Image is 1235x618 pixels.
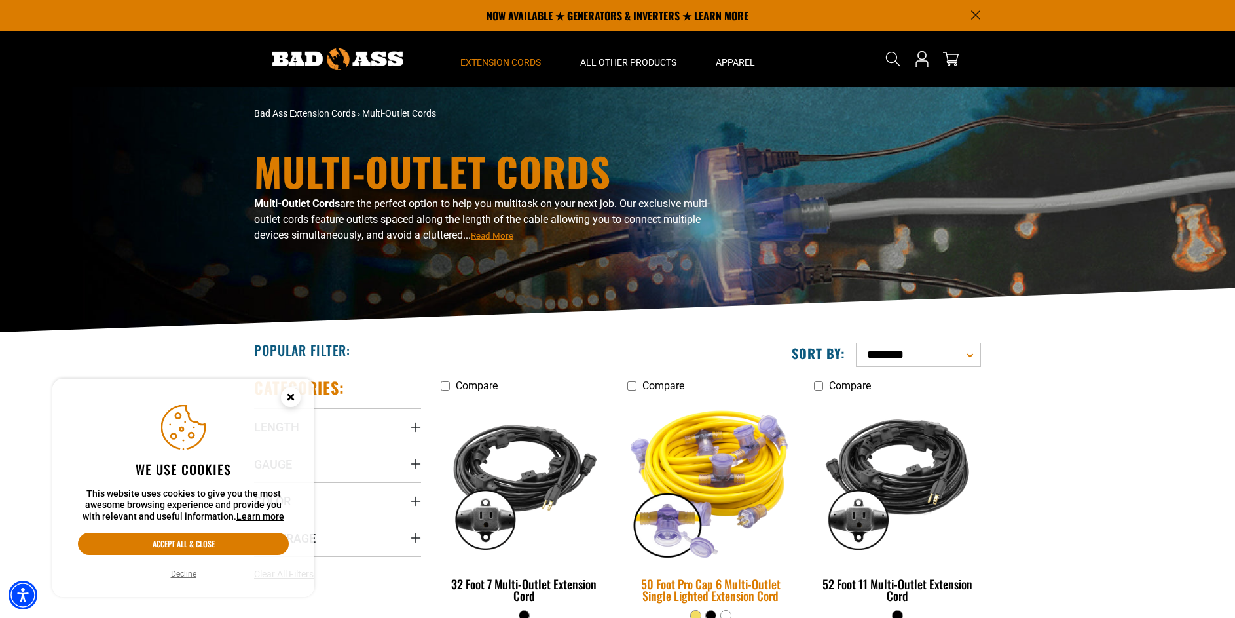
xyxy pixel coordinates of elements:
[254,446,421,482] summary: Gauge
[78,488,289,523] p: This website uses cookies to give you the most awesome browsing experience and provide you with r...
[627,578,794,602] div: 50 Foot Pro Cap 6 Multi-Outlet Single Lighted Extension Cord
[460,56,541,68] span: Extension Cords
[580,56,676,68] span: All Other Products
[940,51,961,67] a: cart
[814,398,981,609] a: black 52 Foot 11 Multi-Outlet Extension Cord
[442,405,607,556] img: black
[561,31,696,87] summary: All Other Products
[471,231,513,241] span: Read More
[362,108,436,119] span: Multi-Outlet Cords
[254,408,421,445] summary: Length
[627,398,794,609] a: yellow 50 Foot Pro Cap 6 Multi-Outlet Single Lighted Extension Cord
[716,56,755,68] span: Apparel
[696,31,775,87] summary: Apparel
[167,568,200,581] button: Decline
[254,377,344,398] h2: Categories:
[792,345,845,362] label: Sort by:
[829,379,871,392] span: Compare
[254,197,340,210] b: Multi-Outlet Cords
[9,581,37,609] div: Accessibility Menu
[254,151,732,191] h1: Multi-Outlet Cords
[254,520,421,556] summary: Amperage
[78,533,289,555] button: Accept all & close
[254,341,350,358] h2: Popular Filter:
[642,379,684,392] span: Compare
[441,398,608,609] a: black 32 Foot 7 Multi-Outlet Extension Cord
[441,31,561,87] summary: Extension Cords
[441,578,608,602] div: 32 Foot 7 Multi-Outlet Extension Cord
[814,578,981,602] div: 52 Foot 11 Multi-Outlet Extension Cord
[254,197,710,241] span: are the perfect option to help you multitask on your next job. Our exclusive multi-outlet cords f...
[912,31,932,87] a: Open this option
[456,379,498,392] span: Compare
[272,48,403,70] img: Bad Ass Extension Cords
[254,107,732,121] nav: breadcrumbs
[52,379,314,598] aside: Cookie Consent
[236,511,284,522] a: This website uses cookies to give you the most awesome browsing experience and provide you with r...
[254,482,421,519] summary: Color
[815,405,980,556] img: black
[267,379,314,419] button: Close this option
[78,461,289,478] h2: We use cookies
[883,48,904,69] summary: Search
[619,396,802,564] img: yellow
[254,108,356,119] a: Bad Ass Extension Cords
[358,108,360,119] span: ›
